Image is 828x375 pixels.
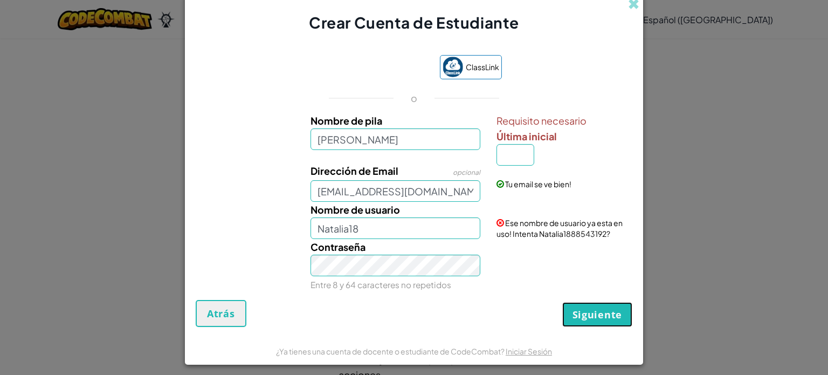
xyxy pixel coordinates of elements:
span: Siguiente [572,308,622,321]
span: ¿Ya tienes una cuenta de docente o estudiante de CodeCombat? [276,346,506,356]
span: Tu email se ve bien! [505,179,571,189]
span: Nombre de pila [310,114,382,127]
a: Iniciar Sesión [506,346,552,356]
p: o [411,92,417,105]
span: Crear Cuenta de Estudiante [309,13,519,32]
span: Contraseña [310,241,365,253]
span: ClassLink [466,59,499,75]
span: Última inicial [496,130,557,142]
span: Ese nombre de usuario ya esta en uso! Intenta Natalia1888543192? [496,218,623,238]
span: Dirección de Email [310,165,398,177]
iframe: Botón de Acceder con Google [321,56,434,80]
small: Entre 8 y 64 caracteres no repetidos [310,279,451,290]
span: Atrás [207,307,235,320]
button: Siguiente [562,302,632,327]
button: Atrás [196,300,246,327]
span: opcional [453,168,480,176]
img: classlink-logo-small.png [443,57,463,77]
span: Requisito necesario [496,113,630,128]
span: Nombre de usuario [310,203,400,216]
